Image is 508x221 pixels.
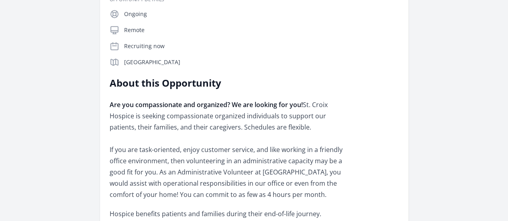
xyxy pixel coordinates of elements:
[110,100,303,109] strong: Are you compassionate and organized? We are looking for you!
[124,10,399,18] p: Ongoing
[124,42,399,50] p: Recruiting now
[124,26,399,34] p: Remote
[110,99,345,200] p: St. Croix Hospice is seeking compassionate organized individuals to support our patients, their f...
[110,77,345,89] h2: About this Opportunity
[124,58,399,66] p: [GEOGRAPHIC_DATA]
